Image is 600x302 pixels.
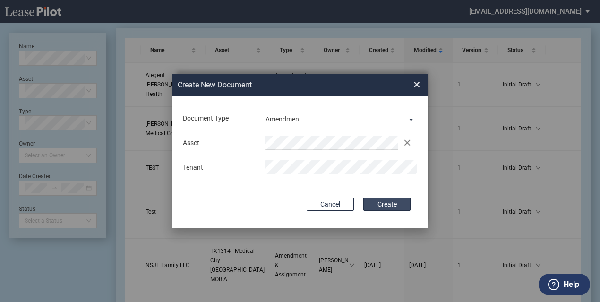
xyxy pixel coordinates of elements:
md-select: Document Type: Amendment [265,111,417,125]
div: Tenant [178,163,259,173]
h2: Create New Document [178,80,380,90]
div: Asset [178,138,259,148]
div: Document Type [178,114,259,123]
span: × [413,77,420,92]
label: Help [564,278,579,291]
button: Cancel [307,198,354,211]
div: Amendment [266,115,301,123]
md-dialog: Create New ... [172,74,428,229]
button: Create [363,198,411,211]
